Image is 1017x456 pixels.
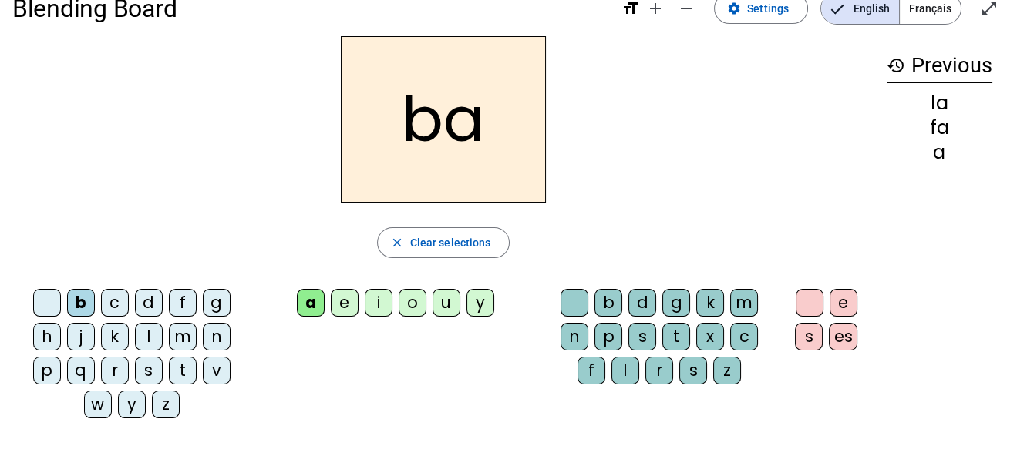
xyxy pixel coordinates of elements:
[628,323,656,350] div: s
[887,56,905,75] mat-icon: history
[101,289,129,317] div: c
[830,289,857,317] div: e
[203,323,231,350] div: n
[887,119,992,137] div: fa
[297,289,325,317] div: a
[795,323,823,350] div: s
[887,94,992,112] div: la
[67,357,95,384] div: q
[135,323,163,350] div: l
[594,289,622,317] div: b
[466,289,494,317] div: y
[33,323,61,350] div: h
[118,391,146,418] div: y
[829,323,857,350] div: es
[152,391,180,418] div: z
[662,289,690,317] div: g
[377,227,510,258] button: Clear selections
[101,357,129,384] div: r
[169,323,197,350] div: m
[390,236,404,250] mat-icon: close
[696,289,724,317] div: k
[135,289,163,317] div: d
[887,143,992,162] div: a
[611,357,639,384] div: l
[331,289,359,317] div: e
[67,289,95,317] div: b
[561,323,588,350] div: n
[696,323,724,350] div: x
[203,289,231,317] div: g
[727,2,741,15] mat-icon: settings
[578,357,605,384] div: f
[594,323,622,350] div: p
[645,357,673,384] div: r
[67,323,95,350] div: j
[679,357,707,384] div: s
[135,357,163,384] div: s
[169,357,197,384] div: t
[169,289,197,317] div: f
[365,289,392,317] div: i
[33,357,61,384] div: p
[203,357,231,384] div: v
[730,289,758,317] div: m
[887,49,992,83] h3: Previous
[433,289,460,317] div: u
[84,391,112,418] div: w
[101,323,129,350] div: k
[399,289,426,317] div: o
[628,289,656,317] div: d
[662,323,690,350] div: t
[730,323,758,350] div: c
[713,357,741,384] div: z
[410,233,491,252] span: Clear selections
[341,36,546,203] h2: ba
